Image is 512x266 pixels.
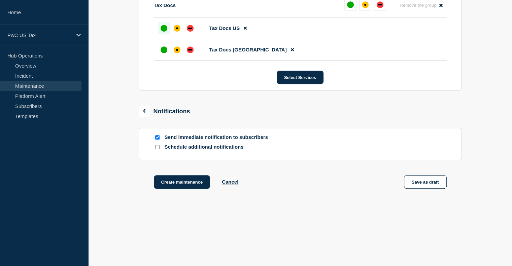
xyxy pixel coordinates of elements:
[155,145,160,149] input: Schedule additional notifications
[187,25,194,32] div: down
[222,179,238,185] button: Cancel
[187,46,194,53] div: down
[139,106,150,117] span: 4
[154,175,210,189] button: Create maintenance
[277,71,323,84] button: Select Services
[347,1,354,8] div: up
[404,175,447,189] button: Save as draft
[165,134,272,141] p: Send immediate notification to subscribers
[174,25,180,32] div: affected
[174,46,180,53] div: affected
[139,106,190,117] div: Notifications
[400,3,437,8] span: Remove the group
[155,135,160,140] input: Send immediate notification to subscribers
[209,25,240,31] span: Tax Docs US
[165,144,272,150] p: Schedule additional notifications
[362,1,369,8] div: affected
[154,2,176,8] p: Tax Docs
[7,32,72,38] p: PwC US Tax
[377,1,383,8] div: down
[209,47,287,52] span: Tax Docs [GEOGRAPHIC_DATA]
[161,25,167,32] div: up
[161,46,167,53] div: up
